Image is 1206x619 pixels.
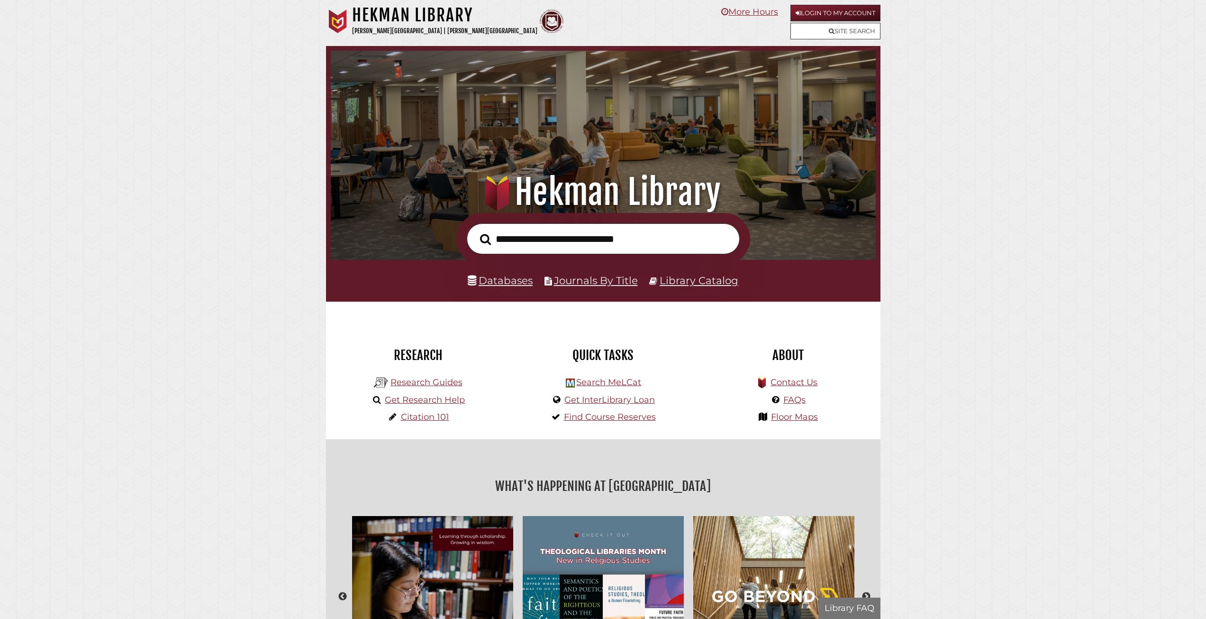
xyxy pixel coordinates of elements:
[790,23,880,39] a: Site Search
[338,592,347,601] button: Previous
[564,395,655,405] a: Get InterLibrary Loan
[385,395,465,405] a: Get Research Help
[721,7,778,17] a: More Hours
[790,5,880,21] a: Login to My Account
[333,347,504,363] h2: Research
[518,347,689,363] h2: Quick Tasks
[861,592,871,601] button: Next
[540,9,563,33] img: Calvin Theological Seminary
[475,231,496,248] button: Search
[480,233,491,245] i: Search
[566,379,575,388] img: Hekman Library Logo
[564,412,656,422] a: Find Course Reserves
[783,395,806,405] a: FAQs
[771,377,817,388] a: Contact Us
[660,274,738,286] a: Library Catalog
[554,274,638,286] a: Journals By Title
[352,26,537,37] p: [PERSON_NAME][GEOGRAPHIC_DATA] | [PERSON_NAME][GEOGRAPHIC_DATA]
[333,475,873,497] h2: What's Happening at [GEOGRAPHIC_DATA]
[576,377,641,388] a: Search MeLCat
[468,274,533,286] a: Databases
[352,5,537,26] h1: Hekman Library
[349,171,858,213] h1: Hekman Library
[390,377,462,388] a: Research Guides
[374,376,388,390] img: Hekman Library Logo
[326,9,350,33] img: Calvin University
[771,412,818,422] a: Floor Maps
[703,347,873,363] h2: About
[401,412,449,422] a: Citation 101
